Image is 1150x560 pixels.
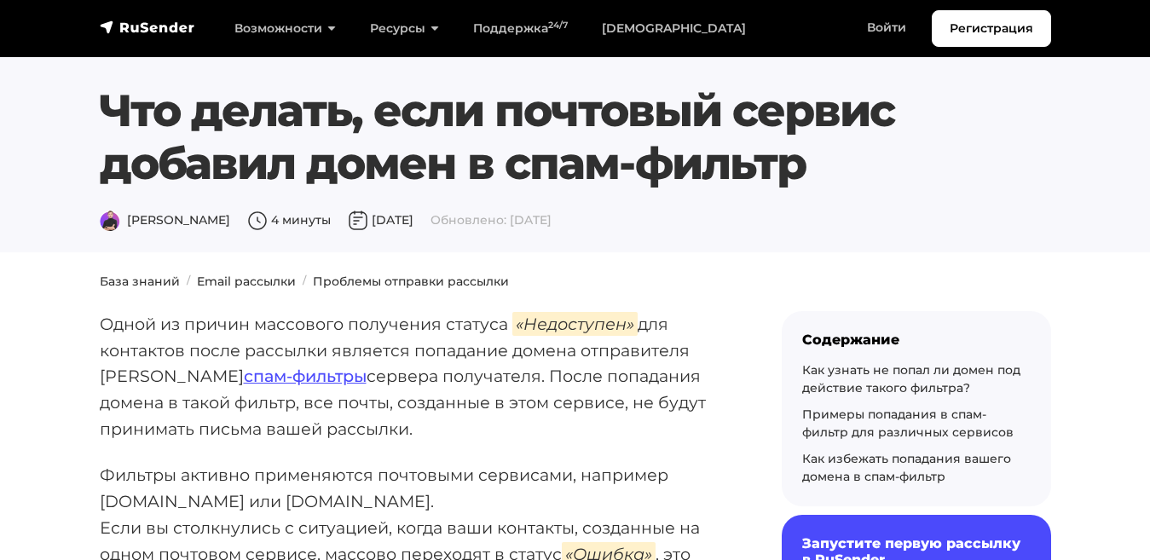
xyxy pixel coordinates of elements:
span: [DATE] [348,212,413,228]
a: [DEMOGRAPHIC_DATA] [585,11,763,46]
img: Дата публикации [348,211,368,231]
a: Войти [850,10,923,45]
a: Email рассылки [197,274,296,289]
a: Проблемы отправки рассылки [313,274,509,289]
span: [PERSON_NAME] [100,212,230,228]
a: Возможности [217,11,353,46]
img: RuSender [100,19,195,36]
sup: 24/7 [548,20,568,31]
span: 4 минуты [247,212,331,228]
a: Как узнать не попал ли домен под действие такого фильтра? [802,362,1020,395]
p: Одной из причин массового получения статуса для контактов после рассылки является попадание домен... [100,311,727,442]
img: Время чтения [247,211,268,231]
h1: Что делать, если почтовый сервис добавил домен в спам-фильтр [100,84,1051,191]
a: спам-фильтры [244,366,367,386]
span: Обновлено: [DATE] [431,212,552,228]
a: База знаний [100,274,180,289]
div: Содержание [802,332,1031,348]
a: Регистрация [932,10,1051,47]
a: Как избежать попадания вашего домена в спам-фильтр [802,451,1011,484]
em: «Недоступен» [512,312,638,336]
a: Примеры попадания в спам-фильтр для различных сервисов [802,407,1014,440]
nav: breadcrumb [90,273,1061,291]
a: Ресурсы [353,11,456,46]
a: Поддержка24/7 [456,11,585,46]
